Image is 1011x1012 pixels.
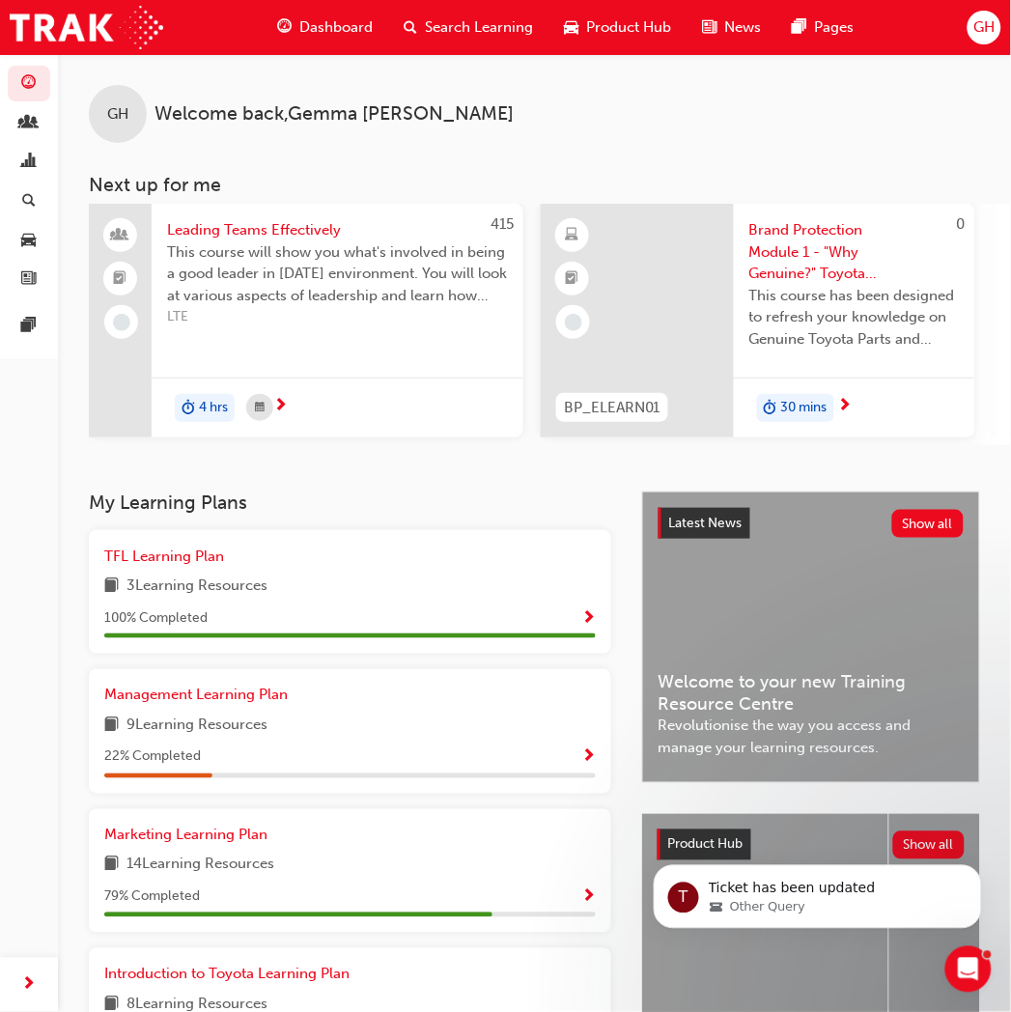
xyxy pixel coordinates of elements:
[277,15,292,40] span: guage-icon
[22,154,37,171] span: chart-icon
[776,8,869,47] a: pages-iconPages
[154,103,514,126] span: Welcome back , Gemma [PERSON_NAME]
[273,398,288,415] span: next-icon
[659,672,964,716] span: Welcome to your new Training Resource Centre
[167,241,508,307] span: This course will show you what's involved in being a good leader in [DATE] environment. You will ...
[625,825,1011,960] iframe: Intercom notifications message
[581,745,596,770] button: Show Progress
[659,508,964,539] a: Latest NewsShow all
[89,492,611,514] h3: My Learning Plans
[107,103,128,126] span: GH
[10,6,163,49] img: Trak
[126,575,267,599] span: 3 Learning Resources
[581,606,596,631] button: Show Progress
[581,749,596,767] span: Show Progress
[167,219,508,241] span: Leading Teams Effectively
[749,285,960,351] span: This course has been designed to refresh your knowledge on Genuine Toyota Parts and Accessories s...
[566,223,579,248] span: learningResourceType_ELEARNING-icon
[564,15,578,40] span: car-icon
[749,219,960,285] span: Brand Protection Module 1 - "Why Genuine?" Toyota Genuine Parts and Accessories
[781,397,828,419] span: 30 mins
[945,946,992,993] iframe: Intercom live chat
[182,396,195,421] span: duration-icon
[838,398,853,415] span: next-icon
[58,174,1011,196] h3: Next up for me
[581,889,596,907] span: Show Progress
[687,8,776,47] a: news-iconNews
[255,396,265,420] span: calendar-icon
[22,232,37,249] span: car-icon
[22,318,37,335] span: pages-icon
[199,397,228,419] span: 4 hrs
[388,8,548,47] a: search-iconSearch Learning
[581,610,596,628] span: Show Progress
[892,510,965,538] button: Show all
[22,193,36,211] span: search-icon
[299,16,373,39] span: Dashboard
[22,973,37,998] span: next-icon
[104,966,350,983] span: Introduction to Toyota Learning Plan
[104,886,200,909] span: 79 % Completed
[564,397,660,419] span: BP_ELEARN01
[104,607,208,630] span: 100 % Completed
[22,75,37,93] span: guage-icon
[104,746,201,769] span: 22 % Completed
[104,546,232,568] a: TFL Learning Plan
[581,885,596,910] button: Show Progress
[104,575,119,599] span: book-icon
[104,685,295,707] a: Management Learning Plan
[404,15,417,40] span: search-icon
[89,204,523,437] a: 415Leading Teams EffectivelyThis course will show you what's involved in being a good leader in [...
[565,314,582,331] span: learningRecordVerb_NONE-icon
[973,16,995,39] span: GH
[104,964,357,986] a: Introduction to Toyota Learning Plan
[541,204,975,437] a: 0BP_ELEARN01Brand Protection Module 1 - "Why Genuine?" Toyota Genuine Parts and AccessoriesThis c...
[113,314,130,331] span: learningRecordVerb_NONE-icon
[548,8,687,47] a: car-iconProduct Hub
[104,687,288,704] span: Management Learning Plan
[104,825,275,847] a: Marketing Learning Plan
[104,827,267,844] span: Marketing Learning Plan
[425,16,533,39] span: Search Learning
[669,515,743,531] span: Latest News
[104,548,224,565] span: TFL Learning Plan
[491,215,514,233] span: 415
[566,267,579,292] span: booktick-icon
[764,396,777,421] span: duration-icon
[642,492,980,783] a: Latest NewsShow allWelcome to your new Training Resource CentreRevolutionise the way you access a...
[22,115,37,132] span: people-icon
[724,16,761,39] span: News
[104,715,119,739] span: book-icon
[262,8,388,47] a: guage-iconDashboard
[659,716,964,759] span: Revolutionise the way you access and manage your learning resources.
[792,15,806,40] span: pages-icon
[957,215,966,233] span: 0
[702,15,716,40] span: news-icon
[114,267,127,292] span: booktick-icon
[126,854,274,878] span: 14 Learning Resources
[814,16,854,39] span: Pages
[167,306,508,328] span: LTE
[126,715,267,739] span: 9 Learning Resources
[968,11,1001,44] button: GH
[104,854,119,878] span: book-icon
[114,223,127,248] span: people-icon
[586,16,671,39] span: Product Hub
[22,271,37,289] span: news-icon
